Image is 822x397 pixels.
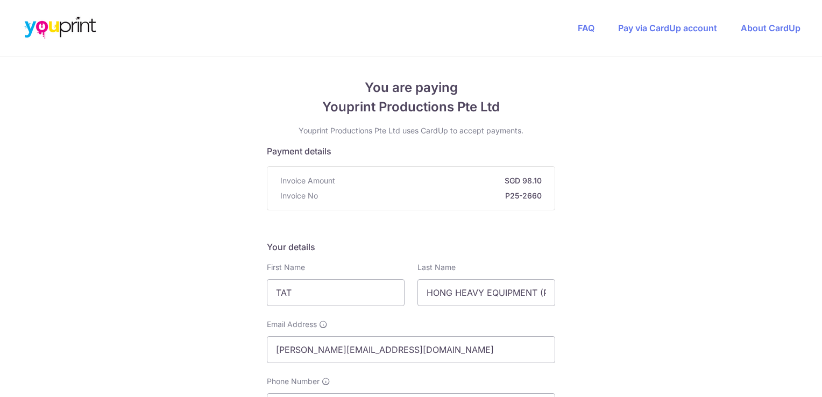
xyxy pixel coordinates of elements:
[267,319,317,330] span: Email Address
[339,175,542,186] strong: SGD 98.10
[267,262,305,273] label: First Name
[741,23,800,33] a: About CardUp
[322,190,542,201] strong: P25-2660
[267,97,555,117] span: Youprint Productions Pte Ltd
[267,125,555,136] p: Youprint Productions Pte Ltd uses CardUp to accept payments.
[267,336,555,363] input: Email address
[618,23,717,33] a: Pay via CardUp account
[417,279,555,306] input: Last name
[267,376,320,387] span: Phone Number
[280,190,318,201] span: Invoice No
[417,262,456,273] label: Last Name
[578,23,594,33] a: FAQ
[280,175,335,186] span: Invoice Amount
[267,145,555,158] h5: Payment details
[267,78,555,97] span: You are paying
[267,279,405,306] input: First name
[267,240,555,253] h5: Your details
